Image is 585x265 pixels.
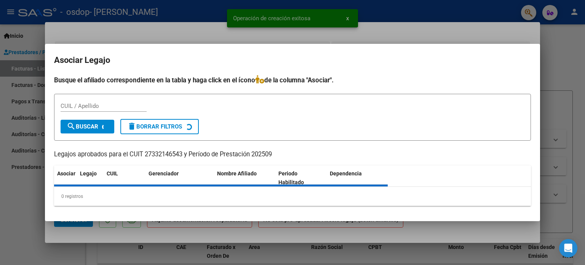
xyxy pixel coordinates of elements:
[127,123,182,130] span: Borrar Filtros
[145,165,214,191] datatable-header-cell: Gerenciador
[107,170,118,177] span: CUIL
[61,120,114,133] button: Buscar
[327,165,388,191] datatable-header-cell: Dependencia
[57,170,75,177] span: Asociar
[77,165,104,191] datatable-header-cell: Legajo
[214,165,275,191] datatable-header-cell: Nombre Afiliado
[104,165,145,191] datatable-header-cell: CUIL
[120,119,199,134] button: Borrar Filtros
[127,122,136,131] mat-icon: delete
[54,53,531,67] h2: Asociar Legajo
[54,75,531,85] h4: Busque el afiliado correspondiente en la tabla y haga click en el ícono de la columna "Asociar".
[217,170,257,177] span: Nombre Afiliado
[278,170,304,185] span: Periodo Habilitado
[67,123,98,130] span: Buscar
[275,165,327,191] datatable-header-cell: Periodo Habilitado
[54,150,531,159] p: Legajos aprobados para el CUIT 27332146543 y Período de Prestación 202509
[80,170,97,177] span: Legajo
[54,165,77,191] datatable-header-cell: Asociar
[67,122,76,131] mat-icon: search
[149,170,179,177] span: Gerenciador
[54,187,531,206] div: 0 registros
[330,170,362,177] span: Dependencia
[559,239,577,257] div: Open Intercom Messenger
